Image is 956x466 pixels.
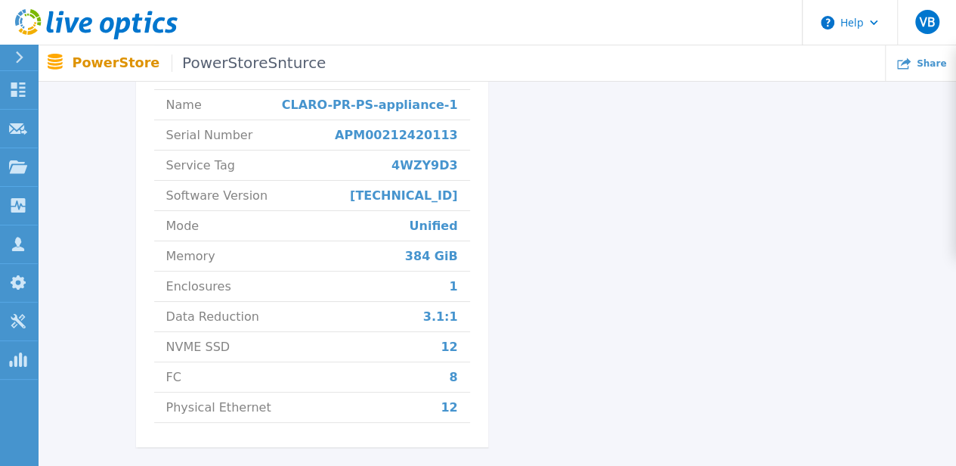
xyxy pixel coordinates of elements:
span: 4WZY9D3 [391,151,458,180]
p: PowerStore [73,54,326,72]
span: PowerStore 1000T [332,60,457,89]
span: Model [166,60,203,89]
span: Software Version [166,181,268,210]
span: Unified [409,211,457,241]
span: VB [919,16,934,28]
span: Serial Number [166,120,253,150]
span: 12 [441,393,457,422]
span: Service Tag [166,151,235,180]
span: Name [166,90,202,120]
span: Memory [166,241,215,271]
span: [TECHNICAL_ID] [350,181,458,210]
span: NVME SSD [166,332,230,362]
span: 8 [449,362,457,392]
span: 1 [449,272,457,301]
span: Physical Ethernet [166,393,271,422]
span: CLARO-PR-PS-appliance-1 [282,90,458,120]
span: 12 [441,332,457,362]
span: Share [917,59,946,68]
span: 3.1:1 [423,302,458,331]
span: Data Reduction [166,302,259,331]
span: 384 GiB [405,241,458,271]
span: Mode [166,211,200,241]
span: FC [166,362,181,392]
span: Enclosures [166,272,231,301]
span: PowerStoreSnturce [172,54,326,72]
span: APM00212420113 [335,120,458,150]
